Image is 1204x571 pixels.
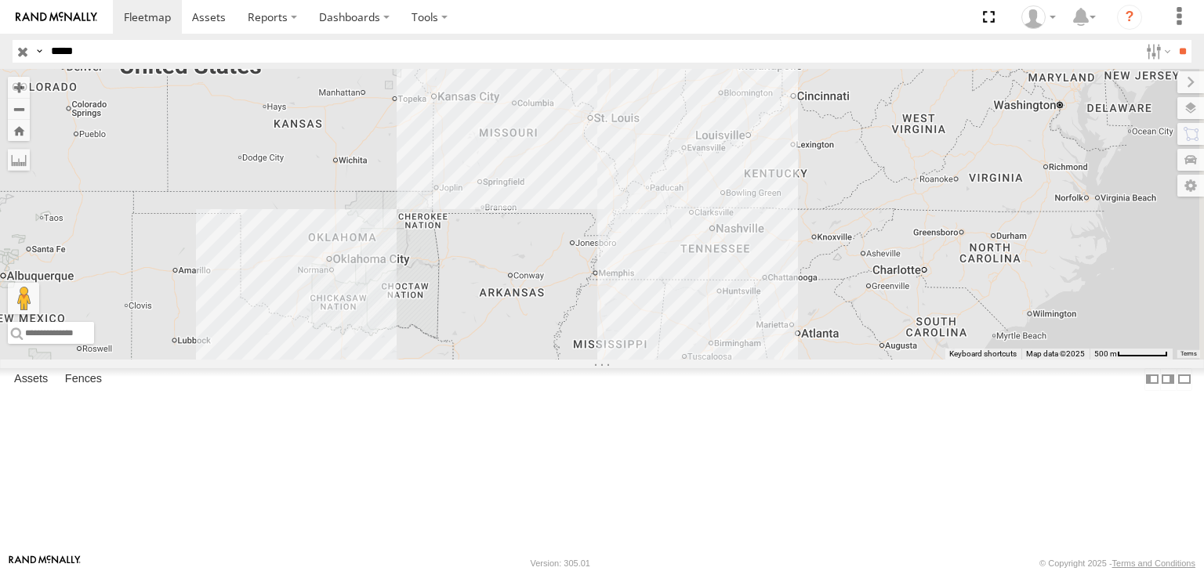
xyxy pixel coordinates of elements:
a: Terms [1180,351,1197,357]
label: Dock Summary Table to the Left [1144,368,1160,391]
label: Search Filter Options [1140,40,1173,63]
label: Assets [6,368,56,390]
label: Search Query [33,40,45,63]
button: Map Scale: 500 m per 61 pixels [1090,349,1173,360]
label: Measure [8,149,30,171]
label: Fences [57,368,110,390]
span: 500 m [1094,349,1117,358]
button: Zoom Home [8,120,30,141]
div: Version: 305.01 [531,558,590,568]
button: Zoom out [8,98,30,120]
button: Zoom in [8,77,30,98]
button: Keyboard shortcuts [949,349,1017,360]
label: Hide Summary Table [1177,368,1192,391]
label: Dock Summary Table to the Right [1160,368,1176,391]
button: Drag Pegman onto the map to open Street View [8,283,39,314]
i: ? [1117,5,1142,30]
div: Alfonso Garay [1016,5,1061,29]
a: Visit our Website [9,555,81,571]
div: © Copyright 2025 - [1039,558,1195,568]
img: rand-logo.svg [16,12,97,23]
a: Terms and Conditions [1112,558,1195,568]
label: Map Settings [1177,175,1204,197]
span: Map data ©2025 [1026,349,1085,358]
